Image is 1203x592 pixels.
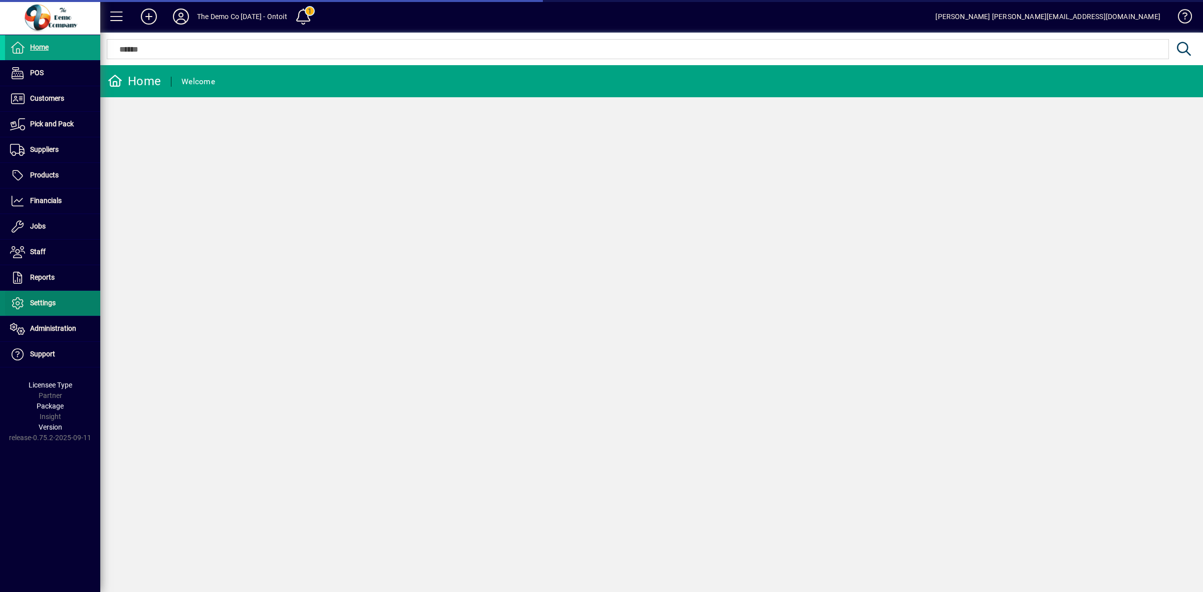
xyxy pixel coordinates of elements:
[30,196,62,205] span: Financials
[37,402,64,410] span: Package
[5,214,100,239] a: Jobs
[30,94,64,102] span: Customers
[30,69,44,77] span: POS
[5,137,100,162] a: Suppliers
[5,61,100,86] a: POS
[5,240,100,265] a: Staff
[30,324,76,332] span: Administration
[1170,2,1190,35] a: Knowledge Base
[935,9,1160,25] div: [PERSON_NAME] [PERSON_NAME][EMAIL_ADDRESS][DOMAIN_NAME]
[5,163,100,188] a: Products
[30,350,55,358] span: Support
[108,73,161,89] div: Home
[39,423,62,431] span: Version
[5,265,100,290] a: Reports
[5,342,100,367] a: Support
[30,222,46,230] span: Jobs
[5,316,100,341] a: Administration
[165,8,197,26] button: Profile
[5,86,100,111] a: Customers
[30,273,55,281] span: Reports
[5,188,100,214] a: Financials
[5,291,100,316] a: Settings
[30,120,74,128] span: Pick and Pack
[30,299,56,307] span: Settings
[30,248,46,256] span: Staff
[30,145,59,153] span: Suppliers
[30,43,49,51] span: Home
[5,112,100,137] a: Pick and Pack
[181,74,215,90] div: Welcome
[30,171,59,179] span: Products
[133,8,165,26] button: Add
[29,381,72,389] span: Licensee Type
[197,9,287,25] div: The Demo Co [DATE] - Ontoit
